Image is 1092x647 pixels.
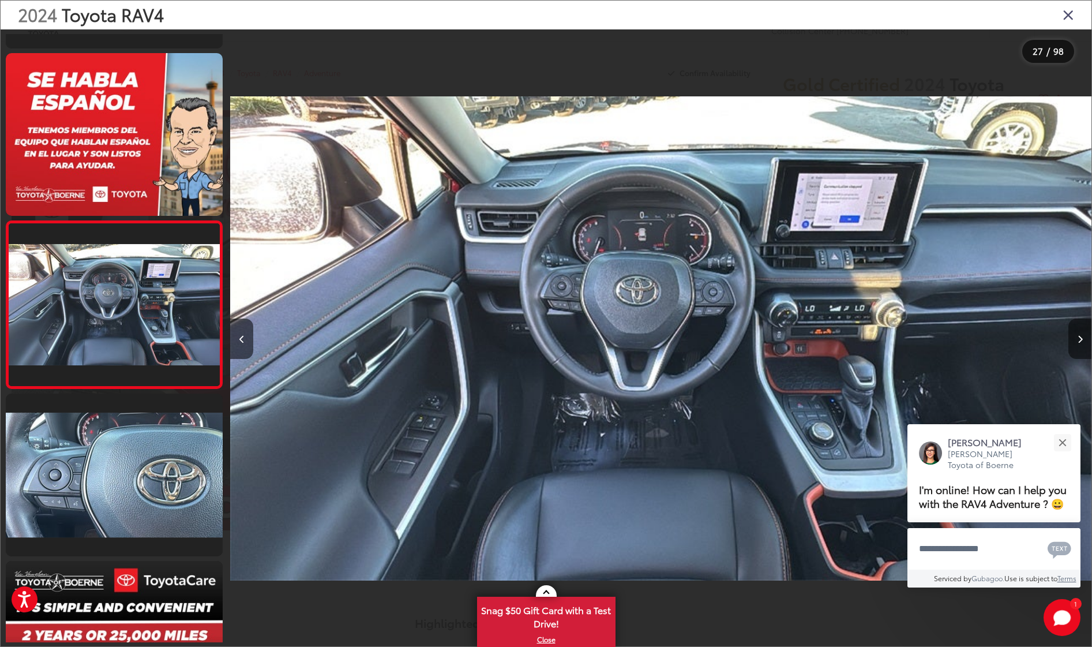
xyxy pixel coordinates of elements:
[478,598,614,633] span: Snag $50 Gift Card with a Test Drive!
[18,2,57,27] span: 2024
[1053,44,1064,57] span: 98
[1074,601,1077,606] span: 1
[948,448,1033,471] p: [PERSON_NAME] Toyota of Boerne
[948,436,1033,448] p: [PERSON_NAME]
[1033,44,1043,57] span: 27
[3,51,225,218] img: 2024 Toyota RAV4 Adventure
[1044,536,1075,562] button: Chat with SMS
[62,2,164,27] span: Toyota RAV4
[919,481,1067,511] span: I'm online! How can I help you with the RAV4 Adventure ? 😀
[1048,540,1071,559] svg: Text
[907,528,1080,570] textarea: Type your message
[1044,599,1080,636] button: Toggle Chat Window
[1044,599,1080,636] svg: Start Chat
[230,47,1091,630] img: 2024 Toyota RAV4 Adventure
[1050,430,1075,455] button: Close
[934,573,971,583] span: Serviced by
[971,573,1004,583] a: Gubagoo.
[230,47,1091,630] div: 2024 Toyota RAV4 Adventure 26
[6,244,222,365] img: 2024 Toyota RAV4 Adventure
[1004,573,1057,583] span: Use is subject to
[1045,47,1051,55] span: /
[1063,7,1074,22] i: Close gallery
[907,424,1080,588] div: Close[PERSON_NAME][PERSON_NAME] Toyota of BoerneI'm online! How can I help you with the RAV4 Adve...
[1068,319,1091,359] button: Next image
[1057,573,1076,583] a: Terms
[230,319,253,359] button: Previous image
[3,413,225,537] img: 2024 Toyota RAV4 Adventure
